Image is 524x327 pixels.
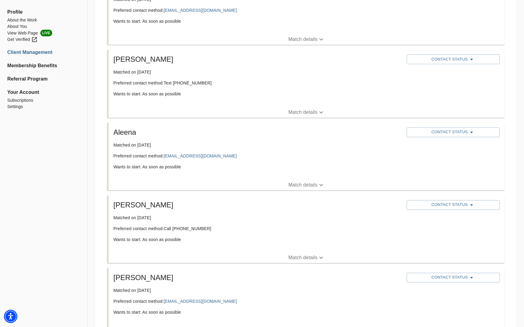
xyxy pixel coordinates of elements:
[407,200,499,210] button: Contact Status
[113,91,402,97] p: Wants to start: As soon as possible
[410,274,496,281] span: Contact Status
[109,180,505,190] button: Match details
[164,299,237,304] a: [EMAIL_ADDRESS][DOMAIN_NAME]
[7,75,80,83] a: Referral Program
[113,309,402,315] p: Wants to start: As soon as possible
[113,127,402,137] h5: Aleena
[113,200,402,210] h5: [PERSON_NAME]
[407,127,499,137] button: Contact Status
[113,54,402,64] h5: [PERSON_NAME]
[164,8,237,13] a: [EMAIL_ADDRESS][DOMAIN_NAME]
[113,18,402,24] p: Wants to start: As soon as possible
[113,298,402,304] p: Preferred contact method:
[7,36,38,43] div: Get Verified
[288,36,317,43] p: Match details
[410,129,496,136] span: Contact Status
[109,107,505,118] button: Match details
[113,69,402,75] p: Matched on [DATE]
[407,54,499,64] button: Contact Status
[113,7,402,13] p: Preferred contact method:
[113,153,402,159] p: Preferred contact method:
[109,34,505,45] button: Match details
[7,62,80,69] a: Membership Benefits
[7,17,80,23] a: About the Work
[407,273,499,282] button: Contact Status
[113,142,402,148] p: Matched on [DATE]
[7,36,80,43] a: Get Verified
[410,56,496,63] span: Contact Status
[288,254,317,261] p: Match details
[113,164,402,170] p: Wants to start: As soon as possible
[7,30,80,36] li: View Web Page
[4,310,17,323] div: Accessibility Menu
[7,89,80,96] span: Your Account
[288,109,317,116] p: Match details
[7,30,80,36] a: View Web PageLIVE
[7,49,80,56] a: Client Management
[7,104,80,110] a: Settings
[113,236,402,243] p: Wants to start: As soon as possible
[7,8,80,16] span: Profile
[410,201,496,209] span: Contact Status
[113,80,402,86] p: Preferred contact method: Text [PHONE_NUMBER]
[113,215,402,221] p: Matched on [DATE]
[7,97,80,104] a: Subscriptions
[113,287,402,293] p: Matched on [DATE]
[40,30,52,36] span: LIVE
[164,154,237,158] a: [EMAIL_ADDRESS][DOMAIN_NAME]
[109,252,505,263] button: Match details
[113,226,402,232] p: Preferred contact method: Call [PHONE_NUMBER]
[7,23,80,30] a: About You
[288,181,317,189] p: Match details
[113,273,402,282] h5: [PERSON_NAME]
